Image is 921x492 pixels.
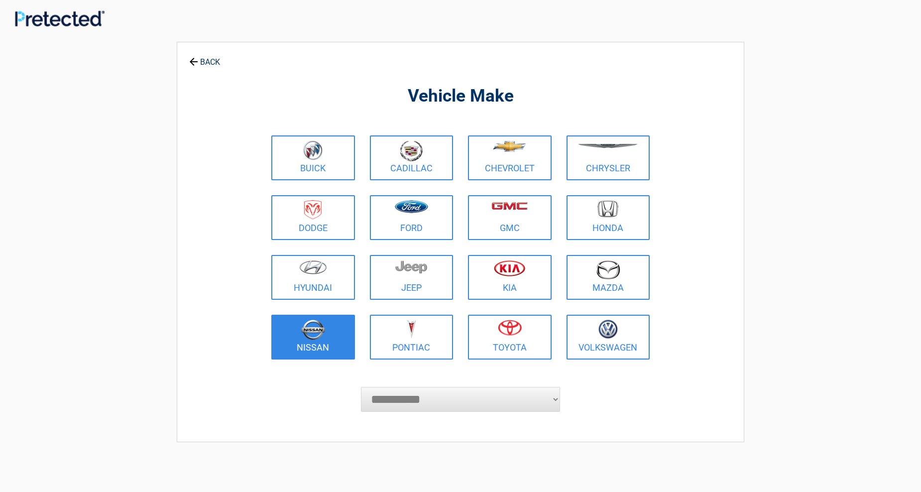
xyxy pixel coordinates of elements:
[491,202,528,210] img: gmc
[370,255,454,300] a: Jeep
[598,320,618,339] img: volkswagen
[271,315,355,360] a: Nissan
[15,10,105,27] img: Main Logo
[567,255,650,300] a: Mazda
[595,260,620,279] img: mazda
[567,135,650,180] a: Chrysler
[468,195,552,240] a: GMC
[493,141,526,152] img: chevrolet
[269,85,652,108] h2: Vehicle Make
[494,260,525,276] img: kia
[395,260,427,274] img: jeep
[271,135,355,180] a: Buick
[370,195,454,240] a: Ford
[395,200,428,213] img: ford
[577,144,638,148] img: chrysler
[400,140,423,161] img: cadillac
[498,320,522,336] img: toyota
[370,315,454,360] a: Pontiac
[406,320,416,339] img: pontiac
[468,135,552,180] a: Chevrolet
[567,195,650,240] a: Honda
[468,315,552,360] a: Toyota
[299,260,327,274] img: hyundai
[301,320,325,340] img: nissan
[271,255,355,300] a: Hyundai
[597,200,618,218] img: honda
[468,255,552,300] a: Kia
[370,135,454,180] a: Cadillac
[304,200,322,220] img: dodge
[271,195,355,240] a: Dodge
[567,315,650,360] a: Volkswagen
[303,140,323,160] img: buick
[187,49,222,66] a: BACK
